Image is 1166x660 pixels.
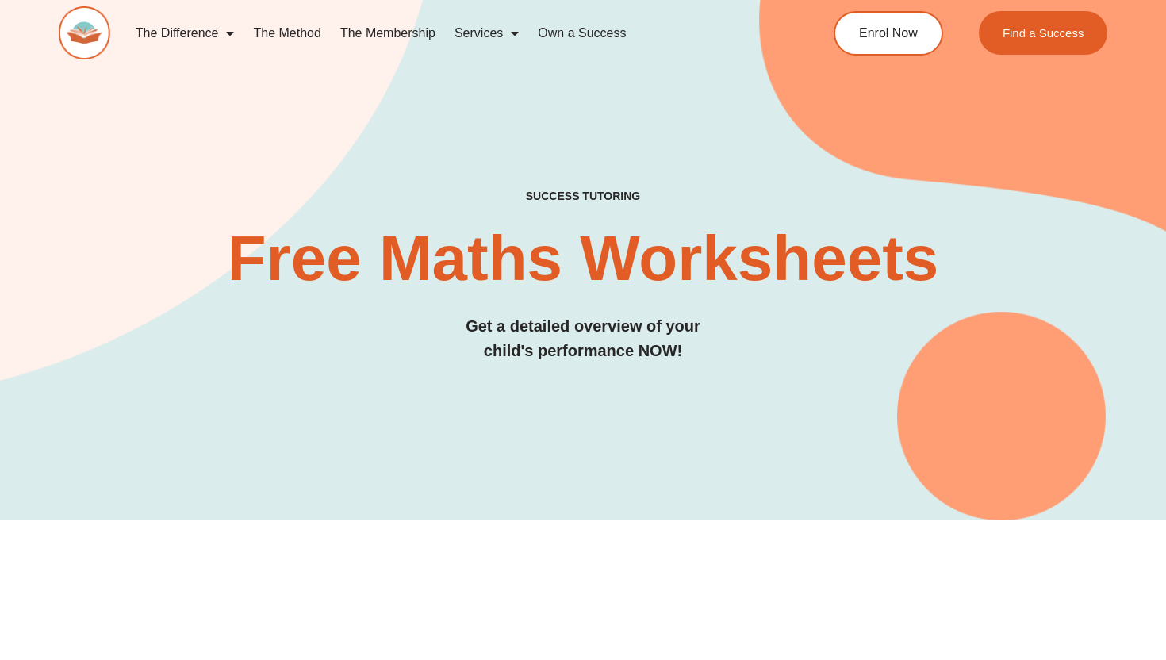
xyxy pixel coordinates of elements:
a: The Method [244,15,330,52]
a: The Membership [331,15,445,52]
h3: Get a detailed overview of your child's performance NOW! [59,314,1108,363]
a: Own a Success [528,15,635,52]
h2: Free Maths Worksheets​ [59,227,1108,290]
span: Enrol Now [859,27,918,40]
a: The Difference [126,15,244,52]
span: Find a Success [1003,27,1084,39]
nav: Menu [126,15,774,52]
a: Find a Success [979,11,1108,55]
a: Enrol Now [834,11,943,56]
h4: SUCCESS TUTORING​ [59,190,1108,203]
a: Services [445,15,528,52]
